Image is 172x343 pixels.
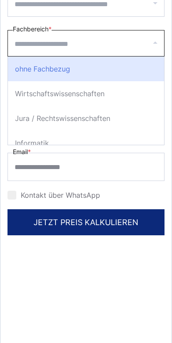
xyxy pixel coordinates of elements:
label: Fachbereich [13,24,52,34]
div: ohne Fachbezug [8,57,164,81]
div: Jura / Rechtswissenschaften [8,106,164,131]
label: Kontakt über WhatsApp [7,191,100,200]
div: Wirtschaftswissenschaften [8,81,164,106]
button: JETZT PREIS KALKULIEREN [7,209,165,235]
div: Informatik [8,131,164,155]
label: Email [13,147,31,157]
